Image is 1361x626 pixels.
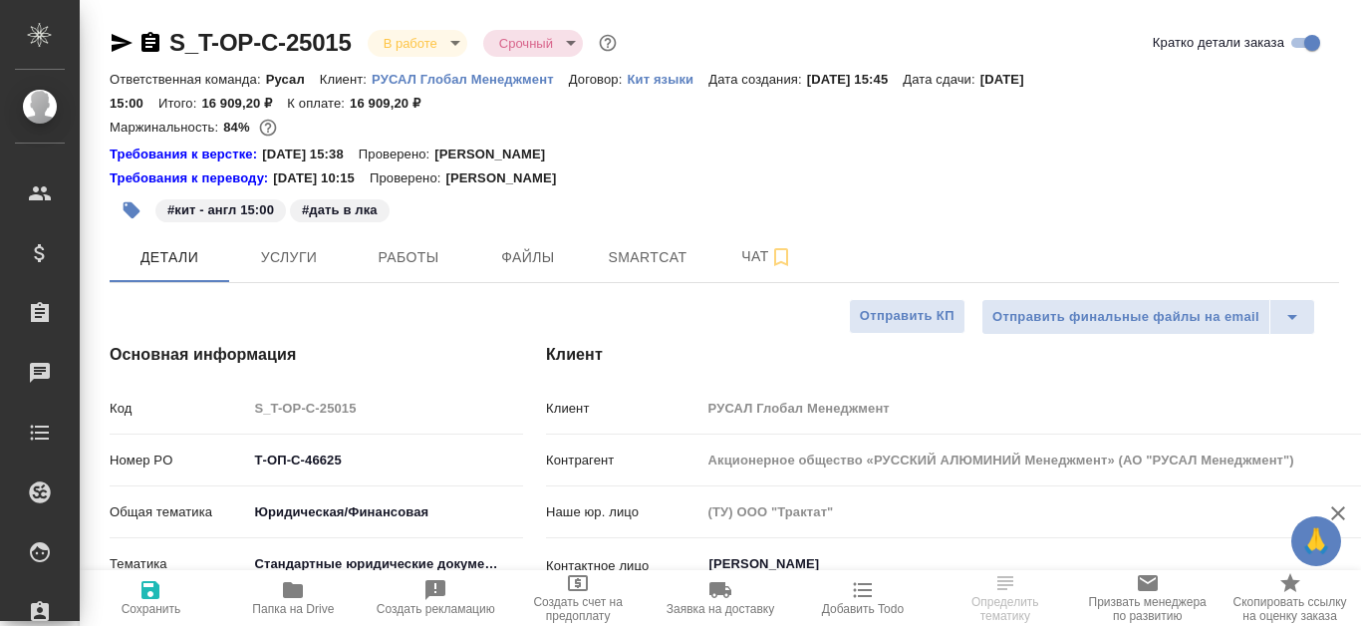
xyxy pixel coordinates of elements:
[1088,595,1207,623] span: Призвать менеджера по развитию
[247,446,523,474] input: ✎ Введи что-нибудь
[241,245,337,270] span: Услуги
[247,547,523,581] div: Стандартные юридические документы, договоры, уставы
[110,168,273,188] a: Требования к переводу:
[110,399,247,419] p: Код
[1299,520,1333,562] span: 🙏
[80,570,222,626] button: Сохранить
[169,29,352,56] a: S_T-OP-C-25015
[934,570,1076,626] button: Определить тематику
[627,72,708,87] p: Кит языки
[138,31,162,55] button: Скопировать ссылку
[595,30,621,56] button: Доп статусы указывают на важность/срочность заказа
[201,96,287,111] p: 16 909,20 ₽
[546,451,701,470] p: Контрагент
[1219,570,1361,626] button: Скопировать ссылку на оценку заказа
[507,570,650,626] button: Создать счет на предоплату
[378,35,443,52] button: В работе
[546,343,1339,367] h4: Клиент
[445,168,571,188] p: [PERSON_NAME]
[255,115,281,141] button: 2240.00 RUB;
[650,570,792,626] button: Заявка на доставку
[359,145,435,164] p: Проверено:
[719,244,815,269] span: Чат
[493,35,559,52] button: Срочный
[273,168,370,188] p: [DATE] 10:15
[320,72,372,87] p: Клиент:
[302,200,378,220] p: #дать в лка
[252,602,334,616] span: Папка на Drive
[262,145,359,164] p: [DATE] 15:38
[222,570,365,626] button: Папка на Drive
[368,30,467,57] div: В работе
[110,31,134,55] button: Скопировать ссылку для ЯМессенджера
[627,70,708,87] a: Кит языки
[110,502,247,522] p: Общая тематика
[110,188,153,232] button: Добавить тэг
[266,72,320,87] p: Русал
[361,245,456,270] span: Работы
[122,602,181,616] span: Сохранить
[860,305,954,328] span: Отправить КП
[946,595,1064,623] span: Определить тематику
[110,343,466,367] h4: Основная информация
[365,570,507,626] button: Создать рекламацию
[519,595,638,623] span: Создать счет на предоплату
[1153,33,1284,53] span: Кратко детали заказа
[372,70,569,87] a: РУСАЛ Глобал Менеджмент
[546,556,701,576] p: Контактное лицо
[110,168,273,188] div: Нажми, чтобы открыть папку с инструкцией
[110,145,262,164] a: Требования к верстке:
[110,120,223,135] p: Маржинальность:
[122,245,217,270] span: Детали
[667,602,774,616] span: Заявка на доставку
[546,399,701,419] p: Клиент
[110,72,266,87] p: Ответственная команда:
[158,96,201,111] p: Итого:
[434,145,560,164] p: [PERSON_NAME]
[110,554,247,574] p: Тематика
[981,299,1315,335] div: split button
[1291,516,1341,566] button: 🙏
[480,245,576,270] span: Файлы
[708,72,806,87] p: Дата создания:
[110,451,247,470] p: Номер PO
[981,299,1270,335] button: Отправить финальные файлы на email
[167,200,274,220] p: #кит - англ 15:00
[903,72,979,87] p: Дата сдачи:
[372,72,569,87] p: РУСАЛ Глобал Менеджмент
[287,96,350,111] p: К оплате:
[153,200,288,217] span: кит - англ 15:00
[1076,570,1219,626] button: Призвать менеджера по развитию
[849,299,965,334] button: Отправить КП
[992,306,1259,329] span: Отправить финальные файлы на email
[791,570,934,626] button: Добавить Todo
[822,602,904,616] span: Добавить Todo
[600,245,695,270] span: Smartcat
[110,145,262,164] div: Нажми, чтобы открыть папку с инструкцией
[483,30,583,57] div: В работе
[288,200,392,217] span: дать в лка
[223,120,254,135] p: 84%
[377,602,495,616] span: Создать рекламацию
[807,72,904,87] p: [DATE] 15:45
[569,72,628,87] p: Договор:
[247,394,523,423] input: Пустое поле
[350,96,435,111] p: 16 909,20 ₽
[769,245,793,269] svg: Подписаться
[546,502,701,522] p: Наше юр. лицо
[1230,595,1349,623] span: Скопировать ссылку на оценку заказа
[247,495,523,529] div: Юридическая/Финансовая
[370,168,446,188] p: Проверено:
